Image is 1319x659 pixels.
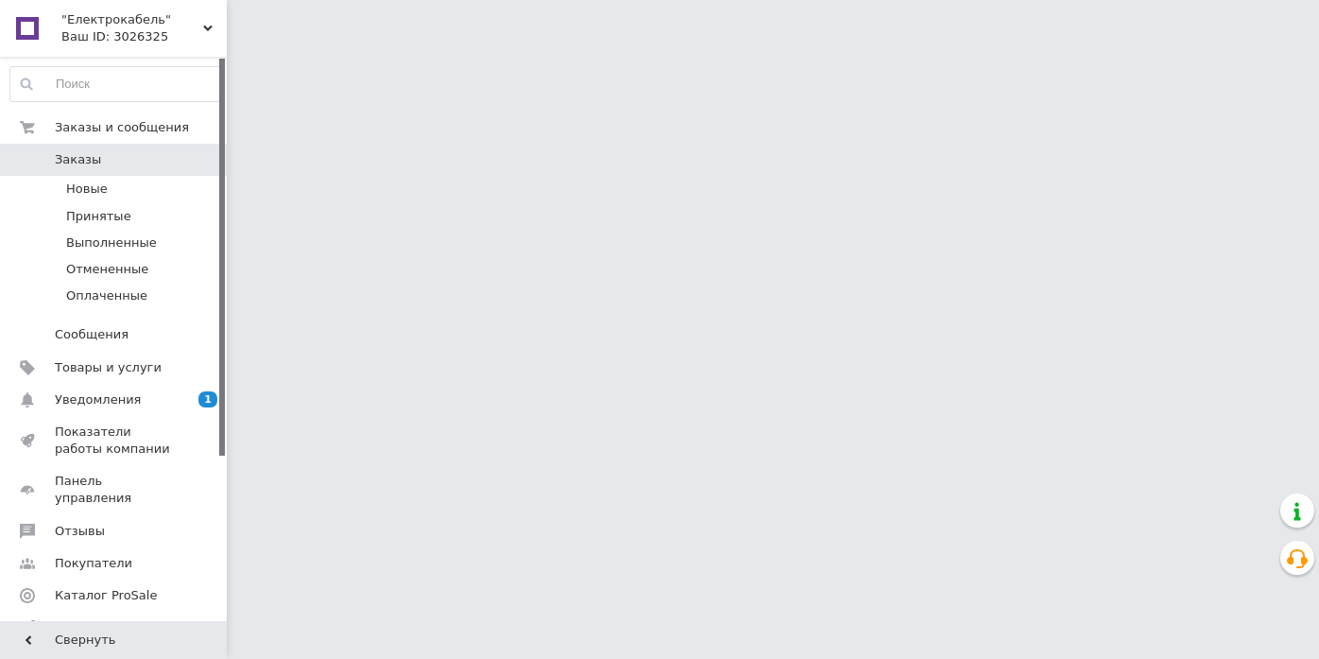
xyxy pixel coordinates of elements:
[55,473,175,507] span: Панель управления
[55,391,141,408] span: Уведомления
[55,587,157,604] span: Каталог ProSale
[198,391,217,408] span: 1
[61,11,203,28] span: "Електрокабель"
[55,326,128,343] span: Сообщения
[66,261,148,278] span: Отмененные
[66,181,108,198] span: Новые
[66,208,131,225] span: Принятые
[66,287,147,304] span: Оплаченные
[55,424,175,458] span: Показатели работы компании
[55,119,189,136] span: Заказы и сообщения
[66,234,157,251] span: Выполненные
[10,67,222,101] input: Поиск
[55,359,162,376] span: Товары и услуги
[55,619,125,636] span: Аналитика
[61,28,227,45] div: Ваш ID: 3026325
[55,523,105,540] span: Отзывы
[55,555,132,572] span: Покупатели
[55,151,101,168] span: Заказы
